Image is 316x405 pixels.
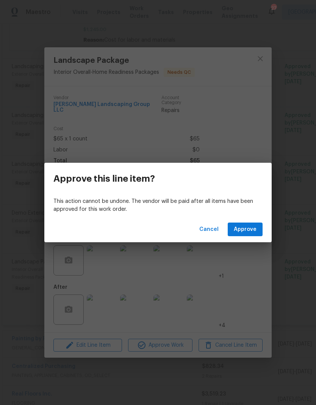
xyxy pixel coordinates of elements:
p: This action cannot be undone. The vendor will be paid after all items have been approved for this... [53,198,263,213]
h3: Approve this line item? [53,173,155,184]
button: Approve [228,223,263,237]
button: Cancel [196,223,222,237]
span: Approve [234,225,257,234]
span: Cancel [199,225,219,234]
